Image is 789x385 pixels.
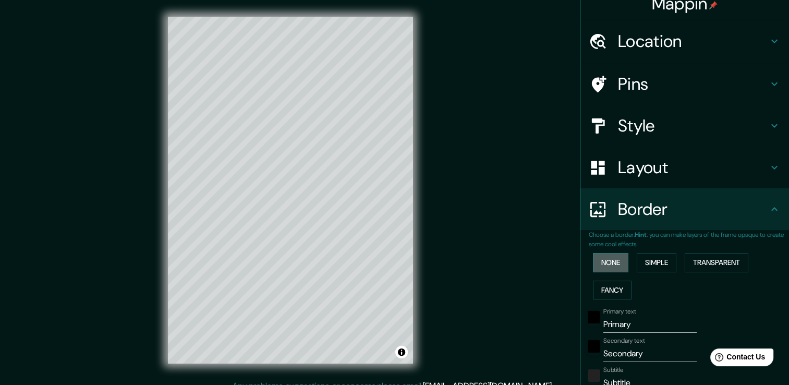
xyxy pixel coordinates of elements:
button: color-222222 [588,369,600,382]
div: Pins [580,63,789,105]
div: Layout [580,147,789,188]
h4: Pins [618,74,768,94]
label: Subtitle [603,366,624,375]
p: Choose a border. : you can make layers of the frame opaque to create some cool effects. [589,230,789,249]
b: Hint [635,231,647,239]
button: None [593,253,628,272]
h4: Border [618,199,768,220]
button: Transparent [685,253,748,272]
button: Simple [637,253,676,272]
iframe: Help widget launcher [696,344,778,374]
h4: Style [618,115,768,136]
h4: Location [618,31,768,52]
div: Style [580,105,789,147]
label: Primary text [603,307,636,316]
label: Secondary text [603,336,645,345]
h4: Layout [618,157,768,178]
div: Location [580,20,789,62]
button: black [588,311,600,323]
button: Fancy [593,281,632,300]
button: Toggle attribution [395,346,408,358]
div: Border [580,188,789,230]
img: pin-icon.png [709,1,718,9]
button: black [588,340,600,353]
